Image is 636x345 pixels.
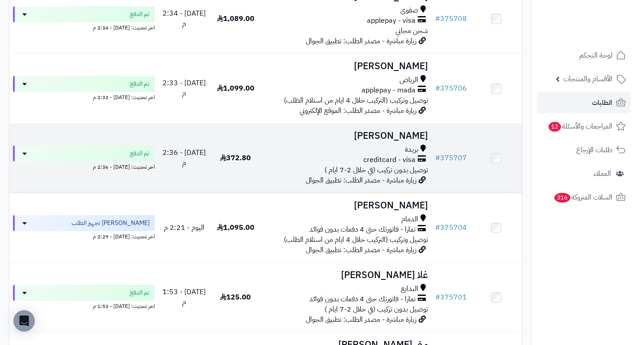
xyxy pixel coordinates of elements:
div: اخر تحديث: [DATE] - 2:29 م [13,231,155,241]
span: [DATE] - 2:36 م [162,147,206,168]
span: تمارا - فاتورتك حتى 4 دفعات بدون فوائد [309,294,416,304]
span: زيارة مباشرة - مصدر الطلب: تطبيق الجوال [306,175,416,186]
span: 372.80 [220,153,251,163]
span: تم الدفع [130,10,150,19]
span: زيارة مباشرة - مصدر الطلب: الموقع الإلكتروني [299,105,416,116]
a: #375704 [435,222,467,233]
h3: [PERSON_NAME] [265,61,428,71]
span: صفوى [400,5,418,16]
span: زيارة مباشرة - مصدر الطلب: تطبيق الجوال [306,36,416,46]
a: العملاء [537,163,631,184]
span: توصيل بدون تركيب (في خلال 2-7 ايام ) [324,304,428,315]
a: #375701 [435,292,467,303]
span: 125.00 [220,292,251,303]
a: السلات المتروكة316 [537,187,631,208]
span: # [435,153,440,163]
span: بريدة [405,145,418,155]
div: اخر تحديث: [DATE] - 1:53 م [13,301,155,310]
span: [DATE] - 2:33 م [162,78,206,99]
span: # [435,222,440,233]
span: # [435,83,440,94]
h3: غلا [PERSON_NAME] [265,270,428,280]
h3: [PERSON_NAME] [265,200,428,211]
span: 1,089.00 [217,13,254,24]
span: البدايع [401,284,418,294]
span: الطلبات [592,96,612,109]
span: applepay - mada [362,85,416,96]
span: طلبات الإرجاع [576,144,612,156]
span: توصيل بدون تركيب (في خلال 2-7 ايام ) [324,165,428,175]
a: المراجعات والأسئلة12 [537,116,631,137]
span: الرياض [399,75,418,85]
span: توصيل وتركيب (التركيب خلال 4 ايام من استلام الطلب) [284,95,428,106]
a: #375707 [435,153,467,163]
span: العملاء [594,167,611,180]
span: # [435,292,440,303]
span: المراجعات والأسئلة [548,120,612,133]
span: 12 [549,122,561,132]
span: تم الدفع [130,149,150,158]
span: 1,099.00 [217,83,254,94]
span: creditcard - visa [363,155,416,165]
div: اخر تحديث: [DATE] - 2:34 م [13,22,155,32]
div: اخر تحديث: [DATE] - 2:33 م [13,92,155,101]
span: زيارة مباشرة - مصدر الطلب: تطبيق الجوال [306,314,416,325]
a: الطلبات [537,92,631,113]
span: شحن مجاني [395,25,428,36]
span: لوحة التحكم [579,49,612,62]
span: تم الدفع [130,79,150,88]
span: 1,095.00 [217,222,254,233]
div: اخر تحديث: [DATE] - 2:36 م [13,162,155,171]
span: السلات المتروكة [553,191,612,204]
span: [DATE] - 2:34 م [162,8,206,29]
span: زيارة مباشرة - مصدر الطلب: تطبيق الجوال [306,245,416,255]
a: #375708 [435,13,467,24]
span: تمارا - فاتورتك حتى 4 دفعات بدون فوائد [309,224,416,235]
span: # [435,13,440,24]
a: لوحة التحكم [537,45,631,66]
h3: [PERSON_NAME] [265,131,428,141]
span: [DATE] - 1:53 م [162,287,206,308]
span: توصيل وتركيب (التركيب خلال 4 ايام من استلام الطلب) [284,234,428,245]
span: 316 [554,193,570,203]
span: الأقسام والمنتجات [563,73,612,85]
div: Open Intercom Messenger [13,310,35,332]
a: طلبات الإرجاع [537,139,631,161]
span: اليوم - 2:21 م [164,222,204,233]
a: #375706 [435,83,467,94]
span: applepay - visa [367,16,416,26]
span: تم الدفع [130,288,150,297]
span: الدمام [401,214,418,224]
span: [PERSON_NAME] تجهيز الطلب [71,219,150,228]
